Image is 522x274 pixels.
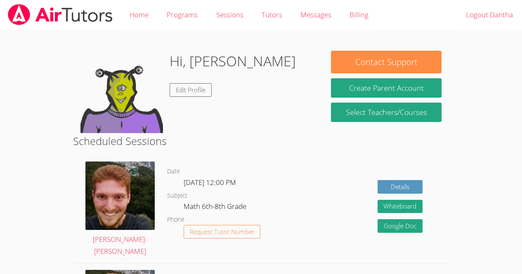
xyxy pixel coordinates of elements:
h2: Scheduled Sessions [73,133,449,149]
dt: Date [167,166,180,177]
span: Messages [300,10,331,19]
a: Details [378,180,423,194]
button: Contact Support [331,51,441,73]
h1: Hi, [PERSON_NAME] [170,51,296,72]
dt: Subject [167,191,187,201]
span: Request Tutor Number [190,229,255,235]
dd: Math 6th-8th Grade [184,201,248,215]
a: Select Teachers/Courses [331,103,441,122]
span: [DATE] 12:00 PM [184,178,236,187]
img: default.png [80,51,163,133]
button: Create Parent Account [331,78,441,98]
img: avatar.png [85,162,155,230]
a: [PERSON_NAME]-[PERSON_NAME] [85,162,155,257]
button: Request Tutor Number [184,225,261,239]
a: Edit Profile [170,83,212,97]
img: airtutors_banner-c4298cdbf04f3fff15de1276eac7730deb9818008684d7c2e4769d2f7ddbe033.png [7,4,113,25]
button: Whiteboard [378,200,423,213]
a: Google Doc [378,219,423,233]
dt: Phone [167,215,184,225]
